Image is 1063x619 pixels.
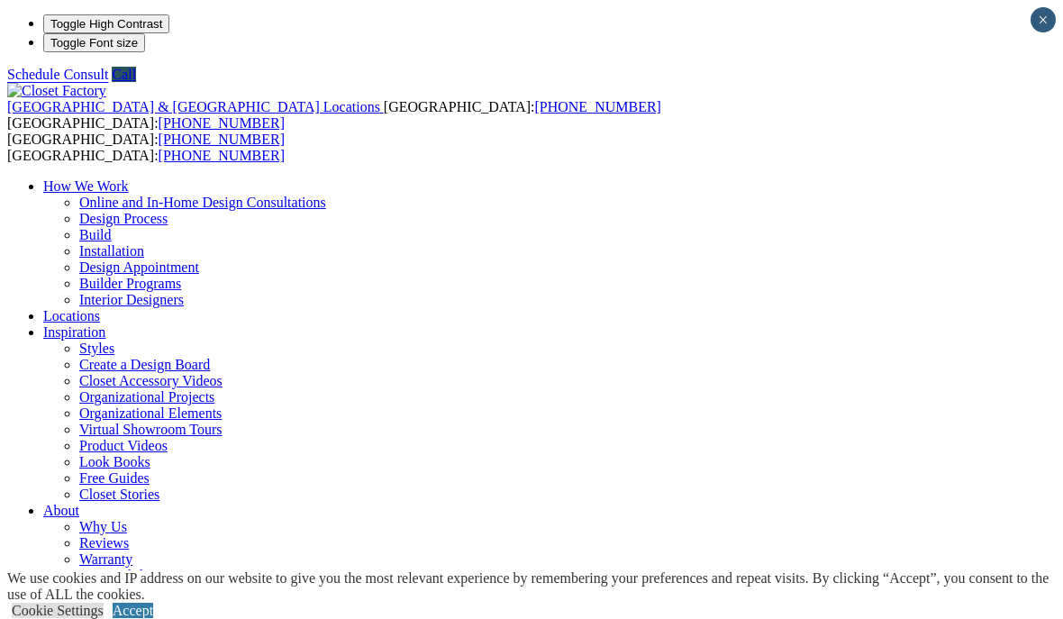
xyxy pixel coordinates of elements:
[43,33,145,52] button: Toggle Font size
[79,211,168,226] a: Design Process
[79,259,199,275] a: Design Appointment
[50,36,138,50] span: Toggle Font size
[79,292,184,307] a: Interior Designers
[79,438,168,453] a: Product Videos
[159,132,285,147] a: [PHONE_NUMBER]
[79,551,132,567] a: Warranty
[79,454,150,469] a: Look Books
[159,148,285,163] a: [PHONE_NUMBER]
[1031,7,1056,32] button: Close
[7,67,108,82] a: Schedule Consult
[79,405,222,421] a: Organizational Elements
[79,195,326,210] a: Online and In-Home Design Consultations
[79,357,210,372] a: Create a Design Board
[113,603,153,618] a: Accept
[534,99,660,114] a: [PHONE_NUMBER]
[43,324,105,340] a: Inspiration
[79,276,181,291] a: Builder Programs
[79,519,127,534] a: Why Us
[7,83,106,99] img: Closet Factory
[7,99,380,114] span: [GEOGRAPHIC_DATA] & [GEOGRAPHIC_DATA] Locations
[79,568,159,583] a: Sustainability
[50,17,162,31] span: Toggle High Contrast
[7,132,285,163] span: [GEOGRAPHIC_DATA]: [GEOGRAPHIC_DATA]:
[79,487,159,502] a: Closet Stories
[79,535,129,551] a: Reviews
[43,178,129,194] a: How We Work
[112,67,136,82] a: Call
[79,470,150,486] a: Free Guides
[43,308,100,323] a: Locations
[79,227,112,242] a: Build
[79,373,223,388] a: Closet Accessory Videos
[79,243,144,259] a: Installation
[43,14,169,33] button: Toggle High Contrast
[7,570,1063,603] div: We use cookies and IP address on our website to give you the most relevant experience by remember...
[159,115,285,131] a: [PHONE_NUMBER]
[79,422,223,437] a: Virtual Showroom Tours
[7,99,661,131] span: [GEOGRAPHIC_DATA]: [GEOGRAPHIC_DATA]:
[43,503,79,518] a: About
[79,389,214,405] a: Organizational Projects
[79,341,114,356] a: Styles
[7,99,384,114] a: [GEOGRAPHIC_DATA] & [GEOGRAPHIC_DATA] Locations
[12,603,104,618] a: Cookie Settings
